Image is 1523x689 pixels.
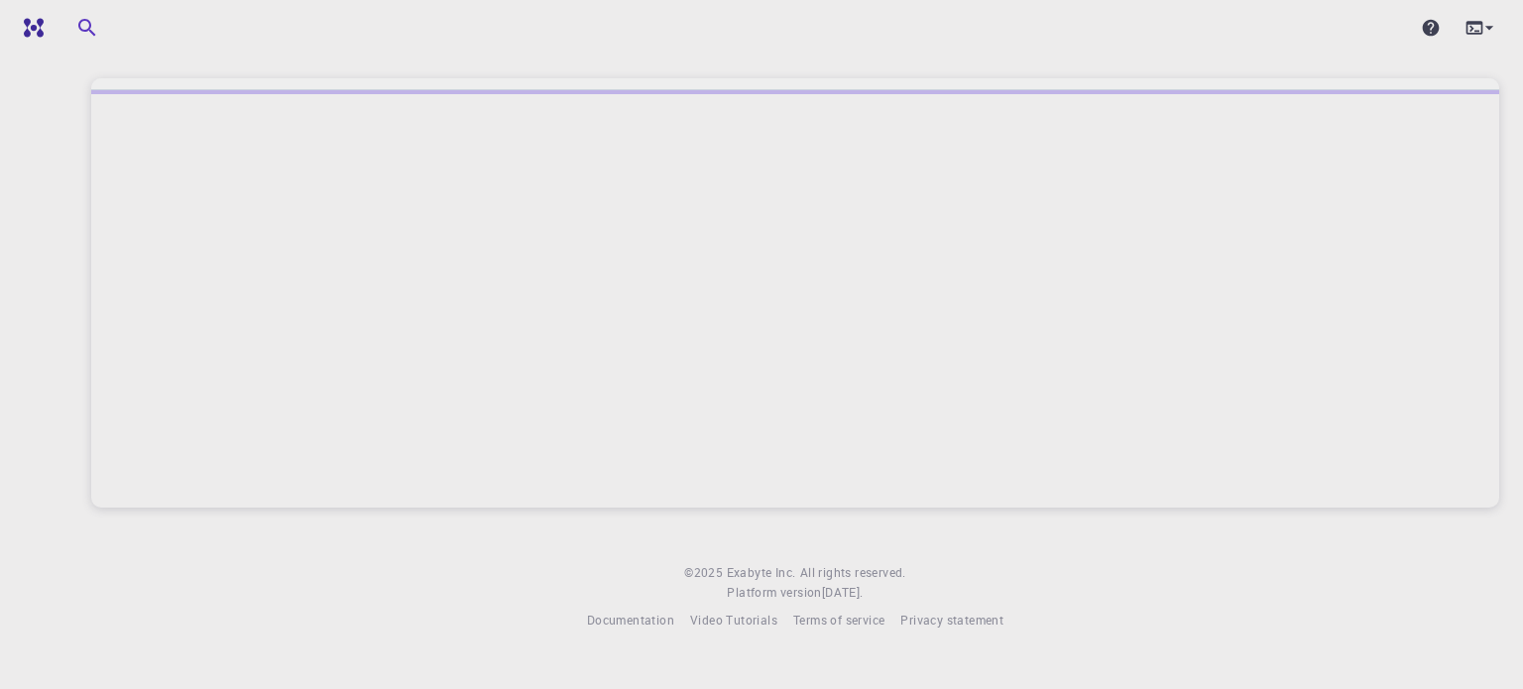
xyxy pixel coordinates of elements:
[900,611,1003,631] a: Privacy statement
[822,583,864,603] a: [DATE].
[800,563,906,583] span: All rights reserved.
[793,612,884,628] span: Terms of service
[690,611,777,631] a: Video Tutorials
[587,612,674,628] span: Documentation
[727,583,821,603] span: Platform version
[16,18,44,38] img: logo
[587,611,674,631] a: Documentation
[690,612,777,628] span: Video Tutorials
[727,563,796,583] a: Exabyte Inc.
[793,611,884,631] a: Terms of service
[684,563,726,583] span: © 2025
[727,564,796,580] span: Exabyte Inc.
[822,584,864,600] span: [DATE] .
[900,612,1003,628] span: Privacy statement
